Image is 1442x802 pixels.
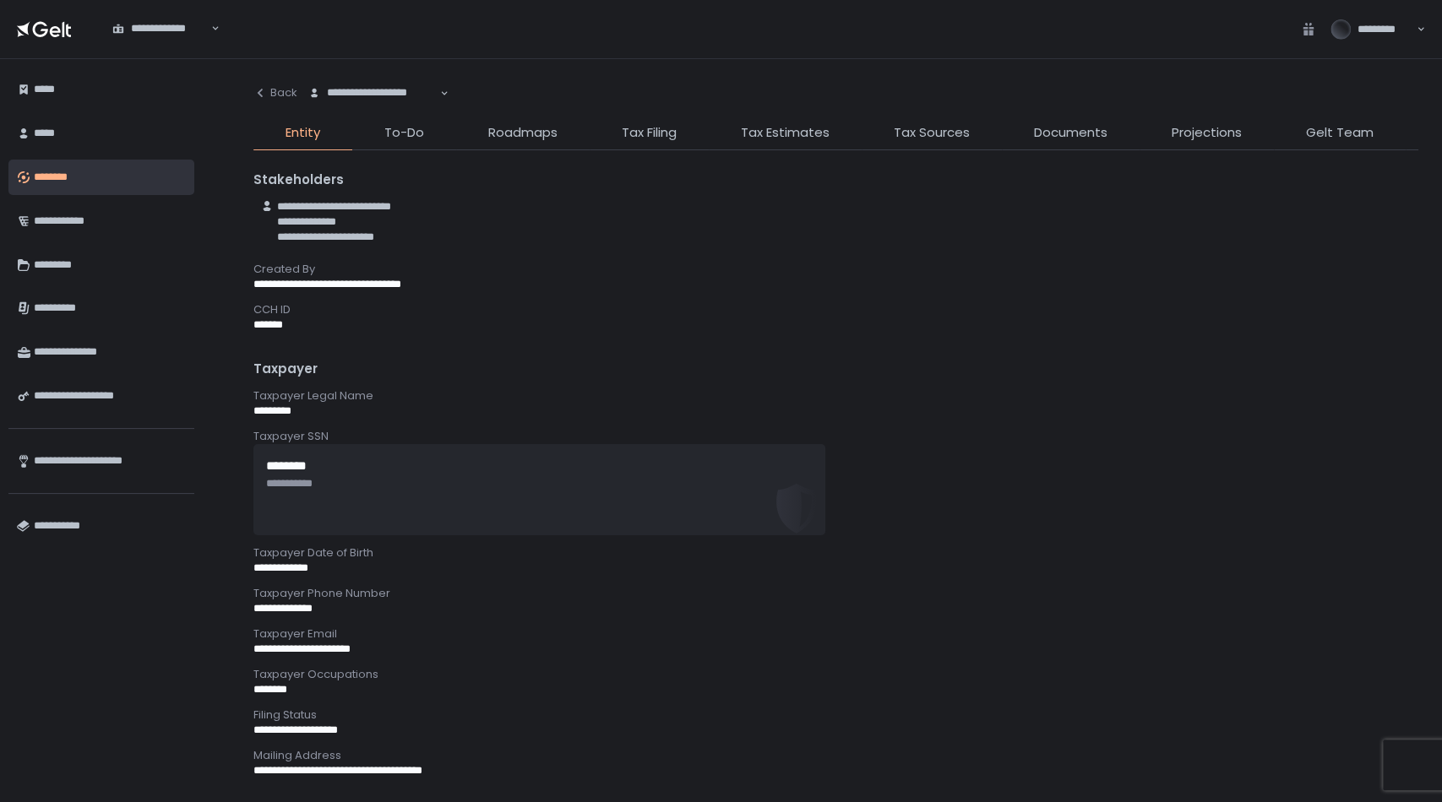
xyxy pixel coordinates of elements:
div: Back [253,85,297,100]
div: Taxpayer Legal Name [253,388,1418,404]
span: Tax Filing [622,123,677,143]
span: Gelt Team [1306,123,1374,143]
button: Back [253,76,297,110]
span: Roadmaps [488,123,558,143]
span: To-Do [384,123,424,143]
div: Search for option [101,12,220,46]
div: Taxpayer Phone Number [253,586,1418,601]
input: Search for option [308,100,438,117]
div: Search for option [297,76,449,111]
div: Created By [253,262,1418,277]
span: Projections [1172,123,1242,143]
span: Tax Estimates [741,123,830,143]
div: Taxpayer Email [253,626,1418,642]
div: CCH ID [253,302,1418,317]
div: Mailing Address [253,748,1418,763]
div: Taxpayer Date of Birth [253,545,1418,561]
div: Stakeholders [253,171,1418,190]
div: Taxpayer [253,360,1418,379]
span: Documents [1034,123,1107,143]
div: Taxpayer Occupations [253,667,1418,682]
div: Taxpayer SSN [253,429,1418,444]
span: Entity [286,123,320,143]
span: Tax Sources [894,123,970,143]
input: Search for option [112,36,209,53]
div: Filing Status [253,707,1418,723]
